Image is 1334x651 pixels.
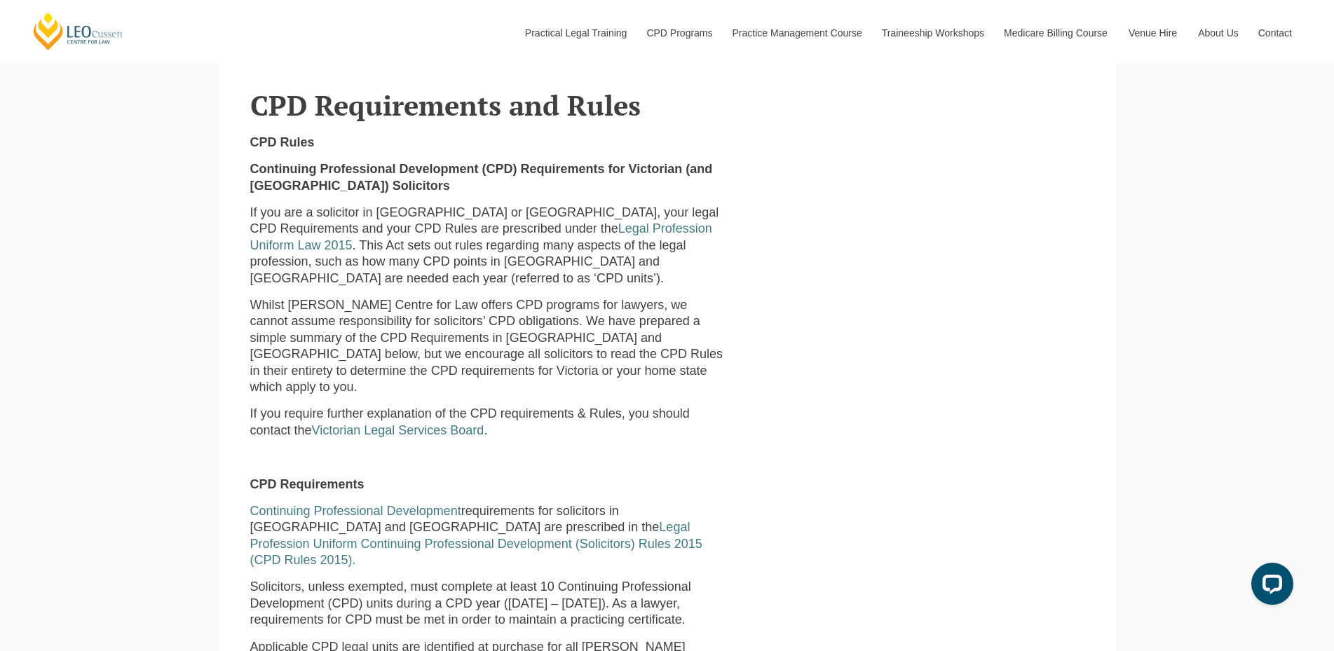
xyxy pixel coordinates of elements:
[871,3,993,63] a: Traineeship Workshops
[1118,3,1187,63] a: Venue Hire
[250,297,728,395] p: Whilst [PERSON_NAME] Centre for Law offers CPD programs for lawyers, we cannot assume responsibil...
[250,503,728,569] p: requirements for solicitors in [GEOGRAPHIC_DATA] and [GEOGRAPHIC_DATA] are prescribed in the
[250,135,315,149] strong: CPD Rules
[250,406,728,439] p: If you require further explanation of the CPD requirements & Rules, you should contact the .
[1248,3,1302,63] a: Contact
[312,423,484,437] a: Victorian Legal Services Board
[250,520,702,567] a: Legal Profession Uniform Continuing Professional Development (Solicitors) Rules 2015 (CPD Rules 2...
[1187,3,1248,63] a: About Us
[722,3,871,63] a: Practice Management Course
[250,504,461,518] a: Continuing Professional Development
[250,579,728,628] p: Solicitors, unless exempted, must complete at least 10 Continuing Professional Development (CPD) ...
[32,11,125,51] a: [PERSON_NAME] Centre for Law
[250,162,713,192] strong: Continuing Professional Development (CPD) Requirements for Victorian (and [GEOGRAPHIC_DATA]) Soli...
[250,477,365,491] strong: CPD Requirements
[250,205,728,287] p: If you are a solicitor in [GEOGRAPHIC_DATA] or [GEOGRAPHIC_DATA], your legal CPD Requirements and...
[1240,557,1299,616] iframe: LiveChat chat widget
[993,3,1118,63] a: Medicare Billing Course
[250,90,1084,121] h2: CPD Requirements and Rules
[636,3,721,63] a: CPD Programs
[250,221,712,252] a: Legal Profession Uniform Law 2015
[515,3,637,63] a: Practical Legal Training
